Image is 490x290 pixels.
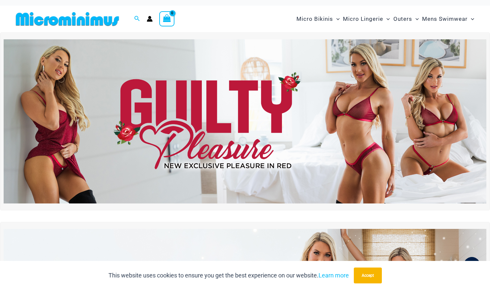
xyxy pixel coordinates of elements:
[147,16,153,22] a: Account icon link
[468,11,474,27] span: Menu Toggle
[354,268,382,283] button: Accept
[295,9,341,29] a: Micro BikinisMenu ToggleMenu Toggle
[383,11,390,27] span: Menu Toggle
[343,11,383,27] span: Micro Lingerie
[333,11,340,27] span: Menu Toggle
[134,15,140,23] a: Search icon link
[13,12,122,26] img: MM SHOP LOGO FLAT
[159,11,174,26] a: View Shopping Cart, empty
[420,9,476,29] a: Mens SwimwearMenu ToggleMenu Toggle
[393,11,412,27] span: Outers
[319,272,349,279] a: Learn more
[294,8,477,30] nav: Site Navigation
[422,11,468,27] span: Mens Swimwear
[4,39,486,204] img: Guilty Pleasures Red Lingerie
[108,271,349,280] p: This website uses cookies to ensure you get the best experience on our website.
[392,9,420,29] a: OutersMenu ToggleMenu Toggle
[412,11,419,27] span: Menu Toggle
[341,9,391,29] a: Micro LingerieMenu ToggleMenu Toggle
[296,11,333,27] span: Micro Bikinis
